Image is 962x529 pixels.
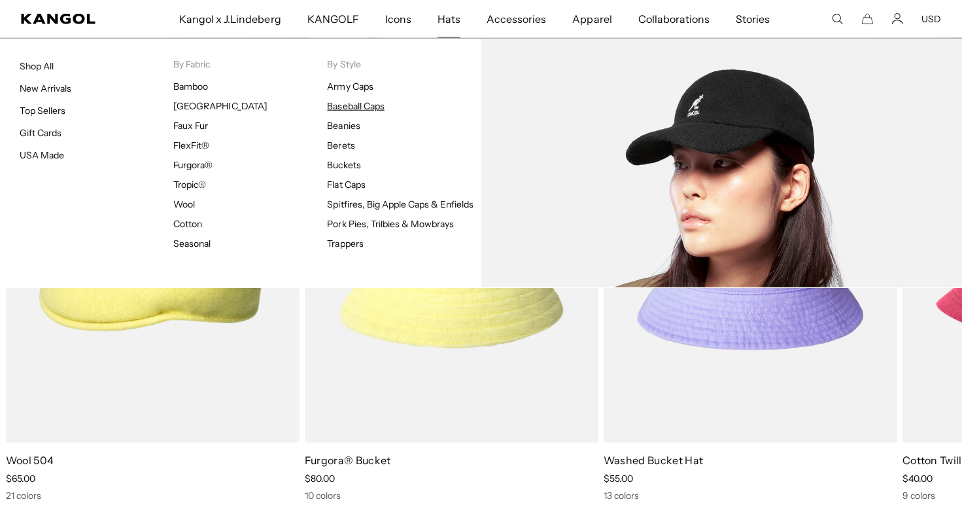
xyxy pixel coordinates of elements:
[604,490,897,502] div: 13 colors
[173,159,213,171] a: Furgora®
[173,120,208,132] a: Faux Fur
[831,13,843,25] summary: Search here
[6,490,300,502] div: 21 colors
[327,139,354,151] a: Berets
[604,454,703,467] a: Washed Bucket Hat
[21,14,118,24] a: Kangol
[300,73,598,502] div: 2 of 10
[20,60,54,72] a: Shop All
[327,238,363,249] a: Trappers
[1,73,300,502] div: 1 of 10
[327,179,365,191] a: Flat Caps
[173,100,267,112] a: [GEOGRAPHIC_DATA]
[173,179,206,191] a: Tropic®
[20,105,65,117] a: Top Sellers
[173,218,202,230] a: Cotton
[173,81,208,92] a: Bamboo
[6,473,35,484] span: $65.00
[20,82,71,94] a: New Arrivals
[891,13,903,25] a: Account
[173,58,327,70] p: By Fabric
[173,198,195,210] a: Wool
[6,454,54,467] a: Wool 504
[173,238,211,249] a: Seasonal
[327,100,384,112] a: Baseball Caps
[305,490,598,502] div: 10 colors
[902,473,933,484] span: $40.00
[604,473,633,484] span: $55.00
[921,13,941,25] button: USD
[327,218,454,230] a: Pork Pies, Trilbies & Mowbrays
[327,120,360,132] a: Beanies
[20,127,61,139] a: Gift Cards
[20,149,64,161] a: USA Made
[327,198,473,210] a: Spitfires, Big Apple Caps & Enfields
[598,73,897,502] div: 3 of 10
[327,159,360,171] a: Buckets
[305,473,335,484] span: $80.00
[305,454,391,467] a: Furgora® Bucket
[173,139,209,151] a: FlexFit®
[327,81,373,92] a: Army Caps
[861,13,873,25] button: Cart
[327,58,481,70] p: By Style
